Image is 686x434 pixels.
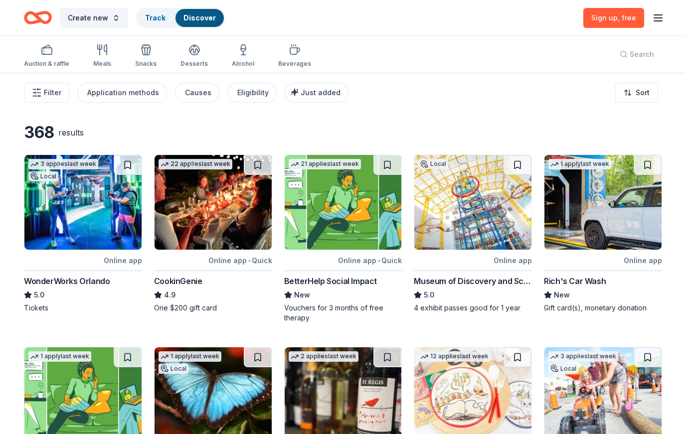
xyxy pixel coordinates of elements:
[24,6,52,29] a: Home
[548,159,611,169] div: 1 apply last week
[494,254,532,267] div: Online app
[237,87,269,99] div: Eligibility
[554,289,570,301] span: New
[28,171,58,181] div: Local
[145,13,166,22] a: Track
[93,60,111,68] div: Meals
[185,87,211,99] div: Causes
[154,154,272,313] a: Image for CookinGenie22 applieslast weekOnline app•QuickCookinGenie4.9One $200 gift card
[591,13,636,22] span: Sign up
[58,127,84,139] div: results
[44,87,61,99] span: Filter
[414,303,532,313] div: 4 exhibit passes good for 1 year
[68,12,108,24] span: Create new
[544,303,662,313] div: Gift card(s), monetary donation
[289,159,361,169] div: 21 applies last week
[284,154,402,323] a: Image for BetterHelp Social Impact21 applieslast weekOnline app•QuickBetterHelp Social ImpactNewV...
[548,364,578,374] div: Local
[232,40,254,73] button: Alcohol
[159,351,221,362] div: 1 apply last week
[285,155,402,250] img: Image for BetterHelp Social Impact
[24,123,54,143] div: 368
[28,159,98,169] div: 3 applies last week
[284,275,377,287] div: BetterHelp Social Impact
[87,87,159,99] div: Application methods
[135,40,157,73] button: Snacks
[180,60,208,68] div: Desserts
[159,159,232,169] div: 22 applies last week
[24,83,69,103] button: Filter
[104,254,142,267] div: Online app
[624,254,662,267] div: Online app
[183,13,216,22] a: Discover
[232,60,254,68] div: Alcohol
[34,289,44,301] span: 5.0
[24,154,142,313] a: Image for WonderWorks Orlando3 applieslast weekLocalOnline appWonderWorks Orlando5.0Tickets
[424,289,434,301] span: 5.0
[154,275,202,287] div: CookinGenie
[154,303,272,313] div: One $200 gift card
[175,83,219,103] button: Causes
[28,351,91,362] div: 1 apply last week
[618,13,636,22] span: , free
[227,83,277,103] button: Eligibility
[414,275,532,287] div: Museum of Discovery and Science
[544,275,606,287] div: Rich's Car Wash
[93,40,111,73] button: Meals
[24,40,69,73] button: Auction & raffle
[285,83,348,103] button: Just added
[24,303,142,313] div: Tickets
[548,351,618,362] div: 3 applies last week
[24,155,142,250] img: Image for WonderWorks Orlando
[289,351,358,362] div: 2 applies last week
[418,351,491,362] div: 12 applies last week
[544,155,662,250] img: Image for Rich's Car Wash
[414,154,532,313] a: Image for Museum of Discovery and ScienceLocalOnline appMuseum of Discovery and Science5.04 exhib...
[208,254,272,267] div: Online app Quick
[615,83,658,103] button: Sort
[583,8,644,28] a: Sign up, free
[155,155,272,250] img: Image for CookinGenie
[544,154,662,313] a: Image for Rich's Car Wash1 applylast weekOnline appRich's Car WashNewGift card(s), monetary donation
[159,364,188,374] div: Local
[301,88,341,97] span: Just added
[248,257,250,265] span: •
[284,303,402,323] div: Vouchers for 3 months of free therapy
[136,8,225,28] button: TrackDiscover
[164,289,175,301] span: 4.9
[338,254,402,267] div: Online app Quick
[135,60,157,68] div: Snacks
[77,83,167,103] button: Application methods
[60,8,128,28] button: Create new
[24,60,69,68] div: Auction & raffle
[278,60,311,68] div: Beverages
[24,275,110,287] div: WonderWorks Orlando
[180,40,208,73] button: Desserts
[294,289,310,301] span: New
[378,257,380,265] span: •
[636,87,650,99] span: Sort
[418,159,448,169] div: Local
[414,155,531,250] img: Image for Museum of Discovery and Science
[278,40,311,73] button: Beverages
